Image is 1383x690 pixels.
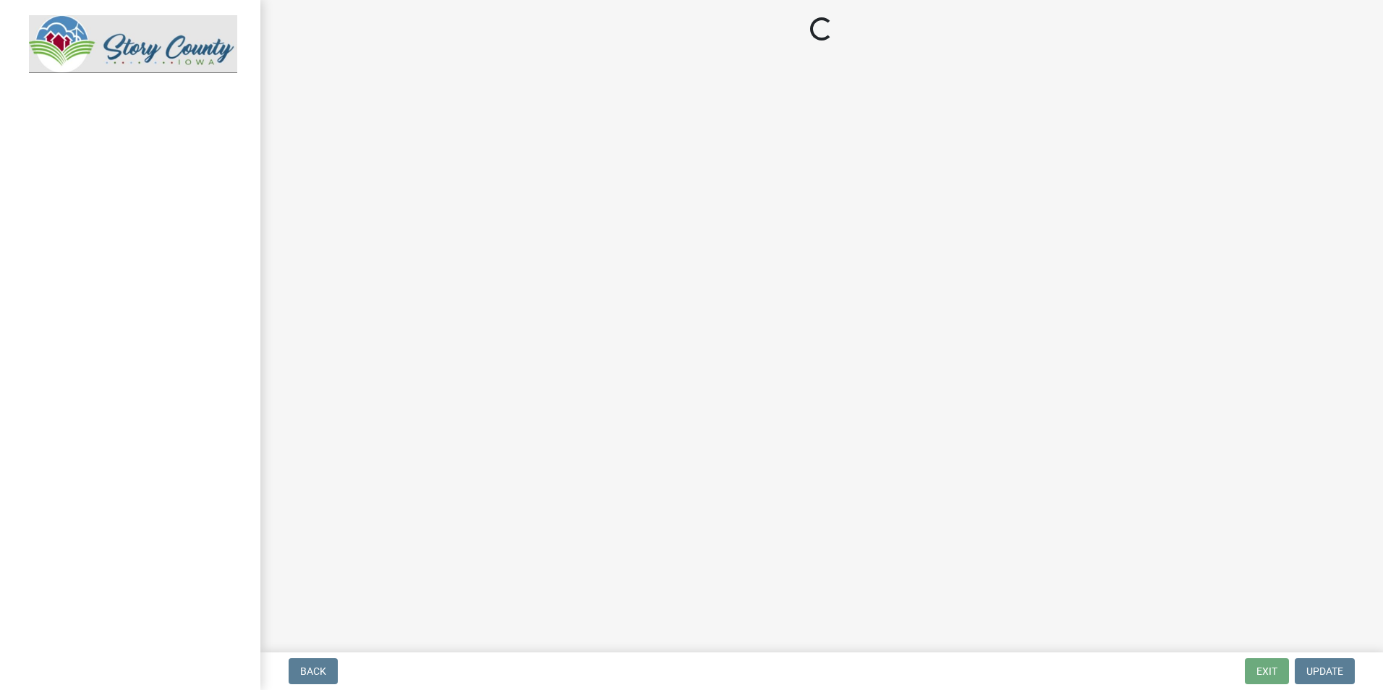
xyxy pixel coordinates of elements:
[300,665,326,677] span: Back
[289,658,338,684] button: Back
[1295,658,1355,684] button: Update
[1306,665,1343,677] span: Update
[1245,658,1289,684] button: Exit
[29,15,237,73] img: Story County, Iowa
